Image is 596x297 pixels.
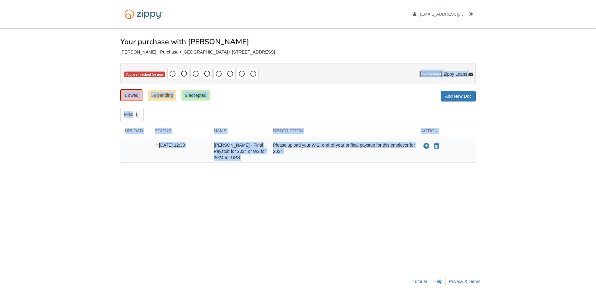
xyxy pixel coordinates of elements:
[420,12,492,16] span: nicole08181988@gmail.com
[441,91,476,101] a: Add New Doc
[120,49,476,55] div: [PERSON_NAME] - Purchase • [GEOGRAPHIC_DATA] • [STREET_ADDRESS]
[150,128,209,137] div: Status
[412,279,427,284] a: Tutorial
[155,143,185,148] span: [DATE] 12:38
[416,128,476,137] div: Action
[423,142,430,150] button: Upload Lauren Williams - Final Paystub for 2024 or W2 for 2024 for UPS
[120,6,167,22] img: Logo
[469,12,476,18] a: Log out
[444,71,467,77] span: Zippy Loans
[120,108,144,121] a: Misc
[214,143,266,160] span: [PERSON_NAME] - Final Paystub for 2024 or W2 for 2024 for UPS
[413,12,492,18] a: edit profile
[120,128,150,137] div: Upload
[209,128,268,137] div: Name
[268,128,416,137] div: Description
[420,71,442,77] span: Your Contact
[449,279,480,284] a: Privacy & Terms
[433,279,442,284] a: Help
[120,38,249,46] h1: Your purchase with [PERSON_NAME]
[120,89,142,101] a: 1 owed
[433,142,440,150] button: Declare Lauren Williams - Final Paystub for 2024 or W2 for 2024 for UPS not applicable
[124,72,165,78] span: You are finished for now
[148,90,176,101] a: 39 pending
[181,90,210,101] a: 9 accepted
[268,142,416,161] div: Please upload your W-2, end-of-year or final paystub for this employer for 2024
[133,111,140,118] span: 1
